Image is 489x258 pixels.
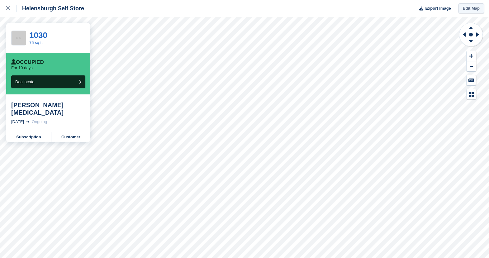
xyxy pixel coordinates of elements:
p: For 10 days [11,65,33,70]
a: 75 sq ft [29,40,43,45]
a: Edit Map [458,3,484,14]
a: 1030 [29,31,47,40]
button: Zoom Out [467,61,476,72]
button: Export Image [415,3,451,14]
div: Helensburgh Self Store [17,5,84,12]
div: [PERSON_NAME][MEDICAL_DATA] [11,101,85,116]
button: Map Legend [467,89,476,99]
button: Deallocate [11,75,85,88]
img: arrow-right-light-icn-cde0832a797a2874e46488d9cf13f60e5c3a73dbe684e267c42b8395dfbc2abf.svg [26,121,29,123]
div: Occupied [11,59,44,65]
a: Customer [51,132,90,142]
button: Keyboard Shortcuts [467,75,476,85]
span: Export Image [425,5,451,12]
img: 256x256-placeholder-a091544baa16b46aadf0b611073c37e8ed6a367829ab441c3b0103e7cf8a5b1b.png [12,31,26,45]
span: Deallocate [15,79,34,84]
a: Subscription [6,132,51,142]
div: [DATE] [11,119,24,125]
button: Zoom In [467,51,476,61]
div: Ongoing [32,119,47,125]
